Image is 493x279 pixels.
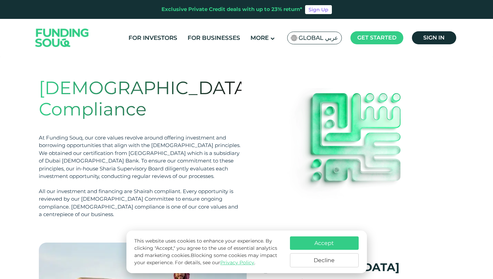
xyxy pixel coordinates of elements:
div: At Funding Souq, our core values revolve around offering investment and borrowing opportunities t... [39,134,242,180]
img: Logo [29,21,96,55]
span: For details, see our . [175,259,255,266]
a: Privacy Policy [220,259,254,266]
h1: [DEMOGRAPHIC_DATA] Compliance [39,77,242,120]
button: Accept [290,236,359,250]
span: More [250,34,269,41]
span: Get started [357,34,396,41]
div: Exclusive Private Credit deals with up to 23% return* [161,5,302,13]
button: Decline [290,253,359,267]
span: Blocking some cookies may impact your experience. [134,252,277,266]
span: Sign in [423,34,445,41]
a: For Investors [127,32,179,44]
p: This website uses cookies to enhance your experience. By clicking "Accept," you agree to the use ... [134,237,283,266]
img: SA Flag [291,35,297,41]
div: All our investment and financing are Shairah compliant. Every opportunity is reviewed by our [DEM... [39,188,242,219]
a: Sign in [412,31,456,44]
a: Sign Up [305,5,332,14]
a: For Businesses [186,32,242,44]
img: shariah-banner [284,88,422,208]
span: Global عربي [299,34,338,42]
